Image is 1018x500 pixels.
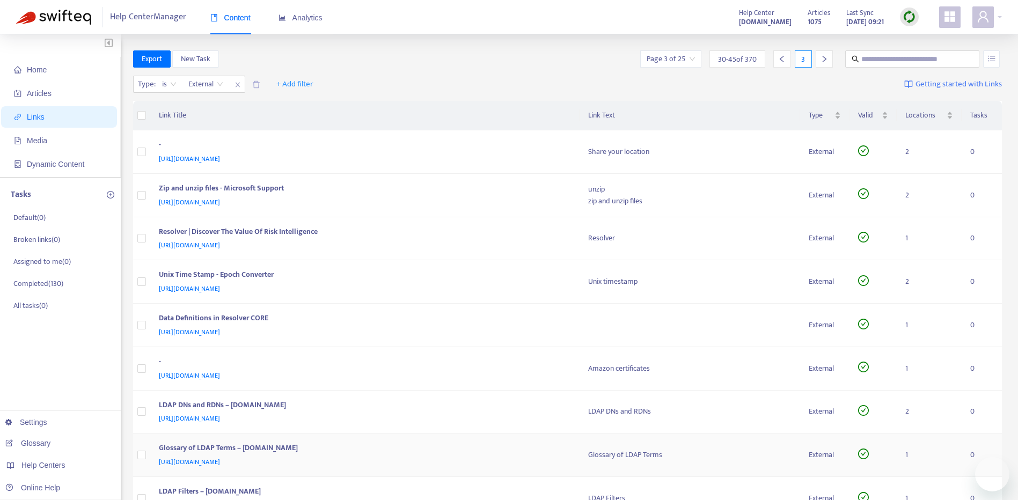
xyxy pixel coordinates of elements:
[897,217,962,261] td: 1
[962,304,1002,347] td: 0
[795,50,812,68] div: 3
[808,16,822,28] strong: 1075
[858,319,869,329] span: check-circle
[16,10,91,25] img: Swifteq
[27,160,84,168] span: Dynamic Content
[159,457,220,467] span: [URL][DOMAIN_NAME]
[905,109,944,121] span: Locations
[904,76,1002,93] a: Getting started with Links
[159,370,220,381] span: [URL][DOMAIN_NAME]
[821,55,828,63] span: right
[231,78,245,91] span: close
[159,240,220,251] span: [URL][DOMAIN_NAME]
[188,76,223,92] span: External
[159,312,567,326] div: Data Definitions in Resolver CORE
[142,53,162,65] span: Export
[580,101,800,130] th: Link Text
[27,89,52,98] span: Articles
[962,391,1002,434] td: 0
[14,90,21,97] span: account-book
[800,101,849,130] th: Type
[739,16,792,28] a: [DOMAIN_NAME]
[809,449,841,461] div: External
[852,55,859,63] span: search
[962,130,1002,174] td: 0
[159,182,567,196] div: Zip and unzip files - Microsoft Support
[150,101,580,130] th: Link Title
[27,65,47,74] span: Home
[14,66,21,73] span: home
[159,139,567,153] div: -
[5,418,47,427] a: Settings
[858,405,869,416] span: check-circle
[718,54,757,65] span: 30 - 45 of 370
[588,406,792,417] div: LDAP DNs and RDNs
[588,195,792,207] div: zip and unzip files
[858,188,869,199] span: check-circle
[14,113,21,121] span: link
[858,448,869,459] span: check-circle
[897,433,962,477] td: 1
[809,232,841,244] div: External
[252,80,260,89] span: delete
[809,109,832,121] span: Type
[897,304,962,347] td: 1
[13,234,60,245] p: Broken links ( 0 )
[988,55,995,62] span: unordered-list
[846,7,874,19] span: Last Sync
[159,269,567,283] div: Unix Time Stamp - Epoch Converter
[858,145,869,156] span: check-circle
[14,160,21,168] span: container
[172,50,219,68] button: New Task
[159,197,220,208] span: [URL][DOMAIN_NAME]
[739,7,774,19] span: Help Center
[962,347,1002,391] td: 0
[808,7,830,19] span: Articles
[162,76,177,92] span: is
[279,13,323,22] span: Analytics
[268,76,321,93] button: + Add filter
[276,78,313,91] span: + Add filter
[858,275,869,286] span: check-circle
[858,109,880,121] span: Valid
[159,399,567,413] div: LDAP DNs and RDNs – [DOMAIN_NAME]
[588,363,792,374] div: Amazon certificates
[13,278,63,289] p: Completed ( 130 )
[903,10,916,24] img: sync.dc5367851b00ba804db3.png
[159,226,567,240] div: Resolver | Discover The Value Of Risk Intelligence
[159,153,220,164] span: [URL][DOMAIN_NAME]
[110,7,186,27] span: Help Center Manager
[916,78,1002,91] span: Getting started with Links
[159,413,220,424] span: [URL][DOMAIN_NAME]
[809,189,841,201] div: External
[159,283,220,294] span: [URL][DOMAIN_NAME]
[962,260,1002,304] td: 0
[809,146,841,158] div: External
[809,319,841,331] div: External
[210,13,251,22] span: Content
[809,406,841,417] div: External
[159,486,567,499] div: LDAP Filters – [DOMAIN_NAME]
[809,276,841,288] div: External
[962,217,1002,261] td: 0
[962,101,1002,130] th: Tasks
[897,130,962,174] td: 2
[27,136,47,145] span: Media
[904,80,913,89] img: image-link
[13,212,46,223] p: Default ( 0 )
[897,391,962,434] td: 2
[849,101,897,130] th: Valid
[159,327,220,337] span: [URL][DOMAIN_NAME]
[897,174,962,217] td: 2
[13,300,48,311] p: All tasks ( 0 )
[778,55,786,63] span: left
[897,101,962,130] th: Locations
[858,232,869,242] span: check-circle
[210,14,218,21] span: book
[21,461,65,469] span: Help Centers
[983,50,1000,68] button: unordered-list
[134,76,157,92] span: Type :
[809,363,841,374] div: External
[962,174,1002,217] td: 0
